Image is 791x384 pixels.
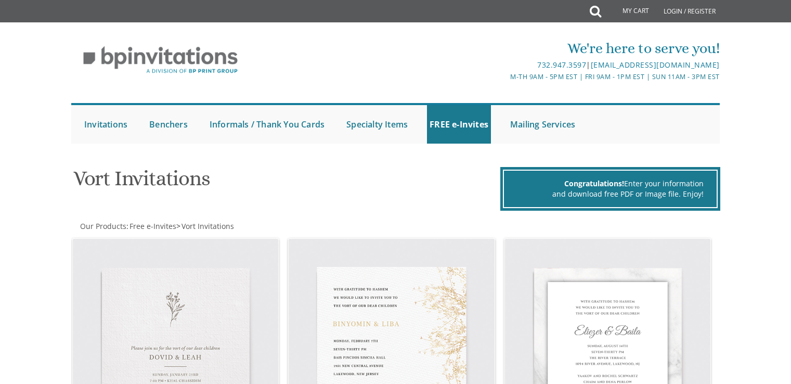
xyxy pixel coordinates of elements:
img: BP Invitation Loft [71,39,250,82]
a: Informals / Thank You Cards [207,105,327,144]
a: Invitations [82,105,130,144]
a: Specialty Items [344,105,410,144]
a: Free e-Invites [128,221,176,231]
a: FREE e-Invites [427,105,491,144]
div: M-Th 9am - 5pm EST | Fri 9am - 1pm EST | Sun 11am - 3pm EST [288,71,720,82]
span: > [176,221,234,231]
div: | [288,59,720,71]
div: : [71,221,396,232]
a: Benchers [147,105,190,144]
span: Vort Invitations [181,221,234,231]
a: My Cart [600,1,656,22]
a: Mailing Services [508,105,578,144]
div: We're here to serve you! [288,38,720,59]
a: Our Products [79,221,126,231]
div: and download free PDF or Image file. Enjoy! [517,189,704,199]
span: Free e-Invites [129,221,176,231]
a: [EMAIL_ADDRESS][DOMAIN_NAME] [591,60,720,70]
h1: Vort Invitations [73,167,498,198]
a: 732.947.3597 [537,60,586,70]
a: Vort Invitations [180,221,234,231]
span: Congratulations! [564,178,624,188]
div: Enter your information [517,178,704,189]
